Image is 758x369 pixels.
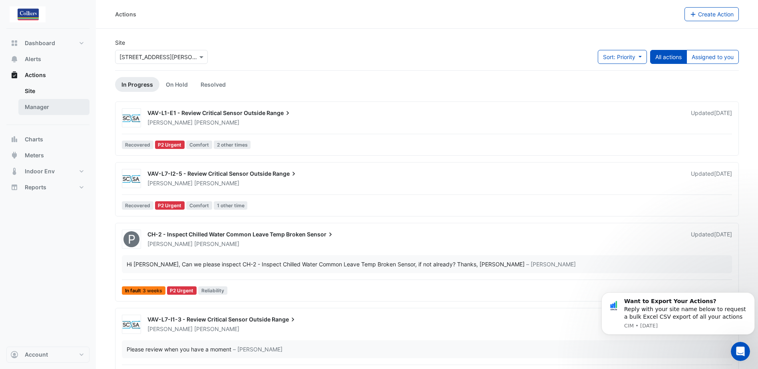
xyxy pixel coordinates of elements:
[127,345,231,353] div: Please review when you have a moment
[6,131,90,147] button: Charts
[147,240,193,247] span: [PERSON_NAME]
[25,151,44,159] span: Meters
[25,55,41,63] span: Alerts
[194,179,239,187] span: [PERSON_NAME]
[186,201,212,210] span: Comfort
[10,151,18,159] app-icon: Meters
[6,35,90,51] button: Dashboard
[115,10,136,18] div: Actions
[194,119,239,127] span: [PERSON_NAME]
[122,141,153,149] span: Recovered
[194,240,239,248] span: [PERSON_NAME]
[6,67,90,83] button: Actions
[10,135,18,143] app-icon: Charts
[122,321,141,329] img: SCSA
[147,180,193,186] span: [PERSON_NAME]
[10,167,18,175] app-icon: Indoor Env
[122,175,141,183] img: SCSA
[122,286,165,295] span: In fault
[25,39,55,47] span: Dashboard
[233,345,283,353] span: – [PERSON_NAME]
[18,99,90,115] a: Manager
[598,282,758,365] iframe: Intercom notifications message
[115,77,159,92] a: In Progress
[194,77,232,92] a: Resolved
[214,141,251,149] span: 2 other times
[122,201,153,210] span: Recovered
[159,77,194,92] a: On Hold
[6,179,90,195] button: Reports
[128,233,135,245] span: P
[25,167,55,175] span: Indoor Env
[10,55,18,63] app-icon: Alerts
[10,71,18,79] app-icon: Actions
[186,141,212,149] span: Comfort
[194,325,239,333] span: [PERSON_NAME]
[115,38,125,47] label: Site
[10,6,46,22] img: Company Logo
[650,50,687,64] button: All actions
[198,286,227,295] span: Reliability
[273,170,298,178] span: Range
[25,351,48,359] span: Account
[714,231,732,238] span: Wed 24-Sep-2025 09:08 AEST
[147,119,193,126] span: [PERSON_NAME]
[603,54,635,60] span: Sort: Priority
[686,50,739,64] button: Assigned to you
[6,163,90,179] button: Indoor Env
[155,201,185,210] div: P2 Urgent
[691,230,732,248] div: Updated
[147,325,193,332] span: [PERSON_NAME]
[147,109,265,116] span: VAV-L1-E1 - Review Critical Sensor Outside
[25,183,46,191] span: Reports
[143,288,162,293] span: 3 weeks
[526,260,576,268] span: – [PERSON_NAME]
[147,170,271,177] span: VAV-L7-I2-5 - Review Critical Sensor Outside
[147,316,271,323] span: VAV-L7-I1-3 - Review Critical Sensor Outside
[167,286,197,295] div: P2 Urgent
[684,7,739,21] button: Create Action
[731,342,750,361] iframe: Intercom live chat
[6,83,90,118] div: Actions
[272,315,297,323] span: Range
[214,201,248,210] span: 1 other time
[598,50,647,64] button: Sort: Priority
[25,135,43,143] span: Charts
[698,11,734,18] span: Create Action
[10,39,18,47] app-icon: Dashboard
[267,109,292,117] span: Range
[6,347,90,363] button: Account
[127,260,525,268] div: Hi [PERSON_NAME], Can we please inspect CH-2 - Inspect Chilled Water Common Leave Temp Broken Sen...
[714,109,732,116] span: Wed 01-Oct-2025 12:49 AEST
[121,231,141,247] fa-layers: Paramount Airconditioning Services
[122,114,141,122] img: SCSA
[147,231,306,238] span: CH-2 - Inspect Chilled Water Common Leave Temp Broken
[6,51,90,67] button: Alerts
[307,230,334,238] span: Sensor
[25,71,46,79] span: Actions
[714,170,732,177] span: Wed 01-Oct-2025 12:49 AEST
[18,83,90,99] a: Site
[10,183,18,191] app-icon: Reports
[691,170,732,187] div: Updated
[155,141,185,149] div: P2 Urgent
[6,147,90,163] button: Meters
[691,109,732,127] div: Updated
